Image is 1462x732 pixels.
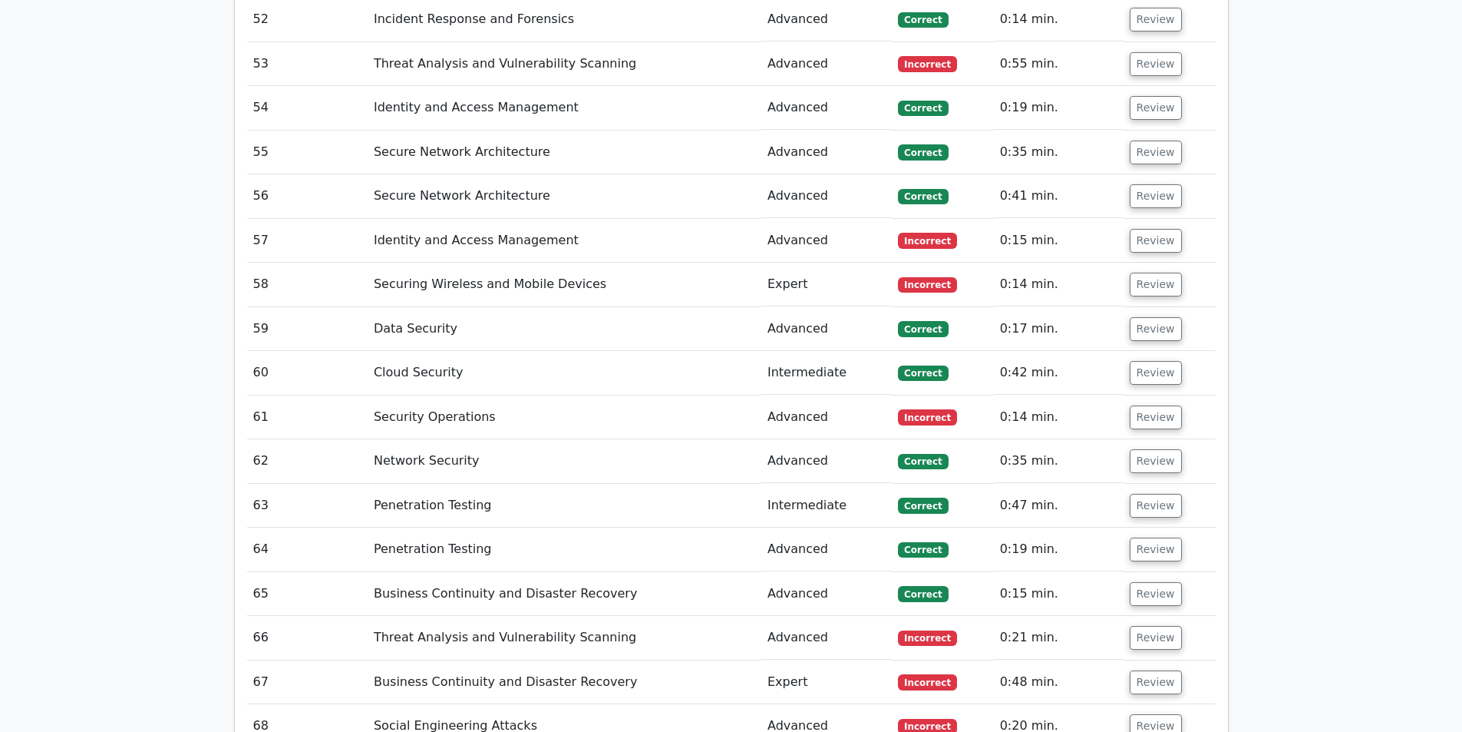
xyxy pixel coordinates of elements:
td: 0:19 min. [994,528,1124,571]
span: Incorrect [898,233,957,248]
button: Review [1130,8,1182,31]
td: Threat Analysis and Vulnerability Scanning [368,42,761,86]
span: Correct [898,321,948,336]
td: 0:35 min. [994,131,1124,174]
span: Incorrect [898,56,957,71]
span: Correct [898,144,948,160]
td: 62 [247,439,368,483]
td: Business Continuity and Disaster Recovery [368,661,761,704]
td: 59 [247,307,368,351]
td: Identity and Access Management [368,86,761,130]
span: Incorrect [898,631,957,646]
td: 0:42 min. [994,351,1124,395]
td: 60 [247,351,368,395]
td: 0:41 min. [994,174,1124,218]
td: Penetration Testing [368,528,761,571]
td: Advanced [761,131,892,174]
button: Review [1130,494,1182,518]
td: Security Operations [368,396,761,439]
td: Penetration Testing [368,484,761,528]
td: 54 [247,86,368,130]
td: Business Continuity and Disaster Recovery [368,572,761,616]
span: Correct [898,498,948,513]
td: Expert [761,263,892,306]
td: Threat Analysis and Vulnerability Scanning [368,616,761,660]
span: Correct [898,454,948,469]
button: Review [1130,582,1182,606]
td: 64 [247,528,368,571]
td: Secure Network Architecture [368,174,761,218]
td: Intermediate [761,484,892,528]
td: Data Security [368,307,761,351]
button: Review [1130,273,1182,296]
td: Advanced [761,42,892,86]
td: Identity and Access Management [368,219,761,263]
td: Intermediate [761,351,892,395]
td: Advanced [761,307,892,351]
button: Review [1130,96,1182,120]
td: 61 [247,396,368,439]
td: 0:14 min. [994,263,1124,306]
td: 53 [247,42,368,86]
td: Advanced [761,219,892,263]
td: Expert [761,661,892,704]
td: 0:48 min. [994,661,1124,704]
td: 57 [247,219,368,263]
td: Advanced [761,616,892,660]
span: Incorrect [898,409,957,425]
button: Review [1130,538,1182,561]
button: Review [1130,449,1182,473]
td: 66 [247,616,368,660]
button: Review [1130,671,1182,694]
td: 0:15 min. [994,219,1124,263]
td: 0:21 min. [994,616,1124,660]
span: Correct [898,12,948,28]
button: Review [1130,361,1182,385]
td: 56 [247,174,368,218]
td: Advanced [761,528,892,571]
td: Advanced [761,396,892,439]
button: Review [1130,626,1182,650]
td: 0:14 min. [994,396,1124,439]
button: Review [1130,141,1182,164]
td: Advanced [761,174,892,218]
td: 0:17 min. [994,307,1124,351]
td: 67 [247,661,368,704]
td: 55 [247,131,368,174]
span: Correct [898,366,948,381]
td: Cloud Security [368,351,761,395]
td: Advanced [761,86,892,130]
td: 0:55 min. [994,42,1124,86]
td: 0:47 min. [994,484,1124,528]
button: Review [1130,406,1182,429]
td: 65 [247,572,368,616]
button: Review [1130,229,1182,253]
td: Securing Wireless and Mobile Devices [368,263,761,306]
td: Network Security [368,439,761,483]
span: Incorrect [898,674,957,690]
td: Advanced [761,572,892,616]
td: Secure Network Architecture [368,131,761,174]
td: 0:35 min. [994,439,1124,483]
span: Correct [898,101,948,116]
span: Correct [898,586,948,601]
button: Review [1130,184,1182,208]
span: Incorrect [898,277,957,293]
td: 58 [247,263,368,306]
span: Correct [898,542,948,558]
td: 0:19 min. [994,86,1124,130]
td: Advanced [761,439,892,483]
button: Review [1130,317,1182,341]
td: 63 [247,484,368,528]
td: 0:15 min. [994,572,1124,616]
span: Correct [898,189,948,204]
button: Review [1130,52,1182,76]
